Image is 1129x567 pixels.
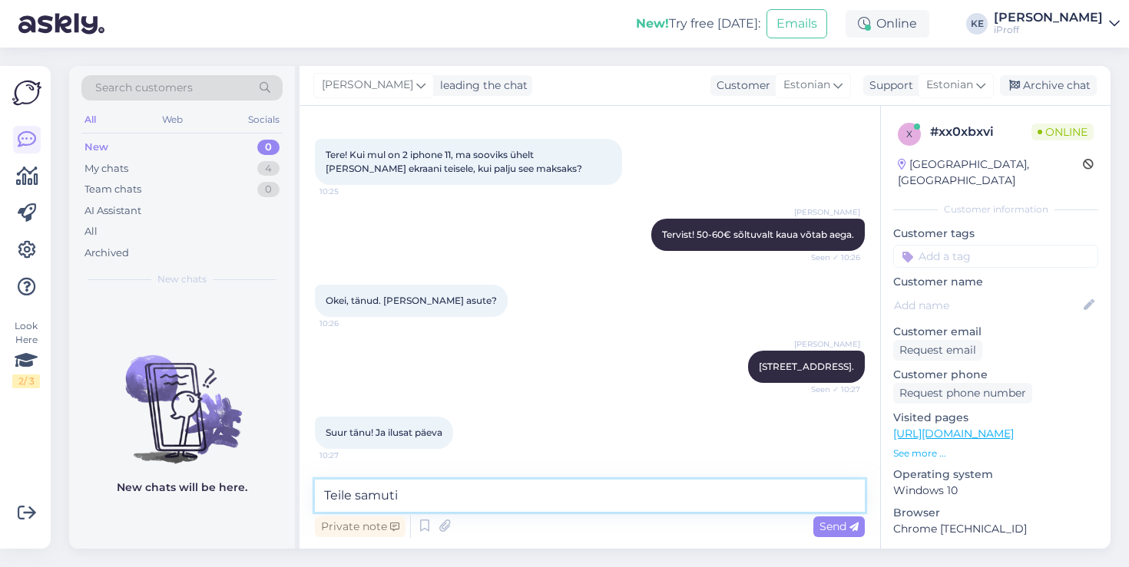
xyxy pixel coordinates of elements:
span: Estonian [783,77,830,94]
span: Search customers [95,80,193,96]
span: [PERSON_NAME] [794,338,860,350]
div: AI Assistant [84,203,141,219]
div: Web [159,110,186,130]
div: Archive chat [1000,75,1097,96]
span: 10:26 [319,318,377,329]
span: Estonian [926,77,973,94]
div: [PERSON_NAME] [994,12,1103,24]
div: [GEOGRAPHIC_DATA], [GEOGRAPHIC_DATA] [898,157,1083,189]
a: [URL][DOMAIN_NAME] [893,427,1014,440]
div: 0 [257,182,280,197]
div: Request email [893,340,982,361]
textarea: Teile samuti [315,480,865,512]
span: Send [819,519,859,533]
div: My chats [84,161,128,176]
input: Add name [894,297,1081,314]
img: Askly Logo [12,78,41,107]
span: Seen ✓ 10:27 [803,384,860,395]
span: [PERSON_NAME] [794,206,860,218]
div: Customer information [893,203,1098,216]
div: Support [863,77,913,94]
span: x [906,128,912,140]
p: Customer name [893,274,1098,290]
b: New! [636,16,669,31]
div: iProff [994,24,1103,36]
div: 0 [257,140,280,155]
div: leading the chat [434,77,528,94]
div: Socials [245,110,283,130]
a: [PERSON_NAME]iProff [994,12,1120,36]
button: Emails [766,9,827,38]
span: Suur tänu! Ja ilusat päeva [326,427,442,438]
div: Try free [DATE]: [636,15,760,33]
p: New chats will be here. [117,480,247,496]
div: # xx0xbxvi [930,123,1031,141]
p: Customer tags [893,226,1098,242]
p: Browser [893,505,1098,521]
div: New [84,140,108,155]
span: New chats [157,272,207,286]
div: 4 [257,161,280,176]
span: Tere! Kui mul on 2 iphone 11, ma sooviks ühelt [PERSON_NAME] ekraani teisele, kui palju see maksaks? [326,149,582,174]
div: Online [846,10,929,38]
span: 10:25 [319,186,377,197]
p: Visited pages [893,410,1098,426]
div: Request phone number [893,383,1032,404]
p: Chrome [TECHNICAL_ID] [893,521,1098,537]
span: 10:27 [319,450,377,461]
div: KE [966,13,988,35]
div: All [81,110,99,130]
div: All [84,224,98,239]
div: Archived [84,246,129,261]
span: Tervist! 50-60€ sõltuvalt kaua võtab aega. [662,229,854,240]
p: Windows 10 [893,483,1098,499]
input: Add a tag [893,245,1098,268]
img: No chats [69,328,295,466]
span: [PERSON_NAME] [322,77,413,94]
p: Operating system [893,466,1098,483]
span: [STREET_ADDRESS]. [759,361,854,372]
span: Seen ✓ 10:26 [803,252,860,263]
p: See more ... [893,447,1098,460]
div: Team chats [84,182,141,197]
span: Online [1031,124,1094,140]
p: Customer phone [893,367,1098,383]
div: Customer [710,77,770,94]
p: Customer email [893,324,1098,340]
span: Okei, tänud. [PERSON_NAME] asute? [326,295,497,306]
div: Private note [315,516,406,537]
div: Look Here [12,319,40,388]
div: 2 / 3 [12,374,40,388]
